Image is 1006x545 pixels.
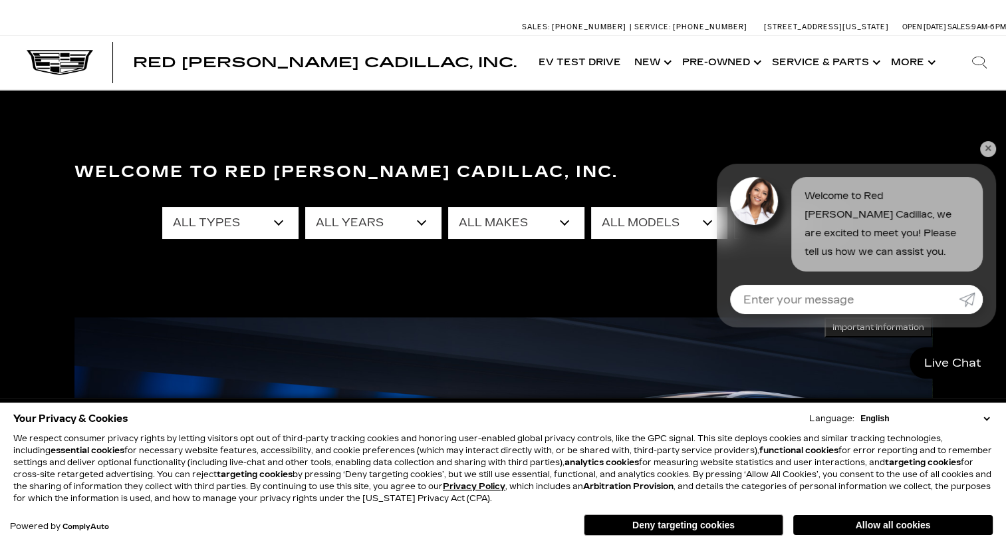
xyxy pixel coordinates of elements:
[730,177,778,225] img: Agent profile photo
[765,36,884,89] a: Service & Parts
[305,207,441,239] select: Filter by year
[13,409,128,428] span: Your Privacy & Cookies
[584,514,783,536] button: Deny targeting cookies
[918,355,988,371] span: Live Chat
[809,415,854,423] div: Language:
[552,23,626,31] span: [PHONE_NUMBER]
[591,207,727,239] select: Filter by model
[857,413,993,425] select: Language Select
[63,523,109,531] a: ComplyAuto
[443,482,505,491] a: Privacy Policy
[673,23,747,31] span: [PHONE_NUMBER]
[51,446,124,455] strong: essential cookies
[630,23,751,31] a: Service: [PHONE_NUMBER]
[884,36,940,89] button: More
[634,23,671,31] span: Service:
[133,55,517,71] span: Red [PERSON_NAME] Cadillac, Inc.
[730,285,959,314] input: Enter your message
[628,36,676,89] a: New
[217,470,293,479] strong: targeting cookies
[10,522,109,531] div: Powered by
[910,347,996,379] a: Live Chat
[583,482,674,491] strong: Arbitration Provision
[764,23,889,31] a: [STREET_ADDRESS][US_STATE]
[448,207,584,239] select: Filter by make
[74,159,932,186] h3: Welcome to Red [PERSON_NAME] Cadillac, Inc.
[676,36,765,89] a: Pre-Owned
[565,458,639,467] strong: analytics cookies
[27,50,93,75] img: Cadillac Dark Logo with Cadillac White Text
[902,23,946,31] span: Open [DATE]
[885,458,961,467] strong: targeting cookies
[971,23,1006,31] span: 9 AM-6 PM
[522,23,550,31] span: Sales:
[522,23,630,31] a: Sales: [PHONE_NUMBER]
[133,56,517,69] a: Red [PERSON_NAME] Cadillac, Inc.
[162,207,299,239] select: Filter by type
[791,177,983,272] div: Welcome to Red [PERSON_NAME] Cadillac, we are excited to meet you! Please tell us how we can assi...
[532,36,628,89] a: EV Test Drive
[947,23,971,31] span: Sales:
[13,433,993,504] p: We respect consumer privacy rights by letting visitors opt out of third-party tracking cookies an...
[793,515,993,535] button: Allow all cookies
[759,446,838,455] strong: functional cookies
[959,285,983,314] a: Submit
